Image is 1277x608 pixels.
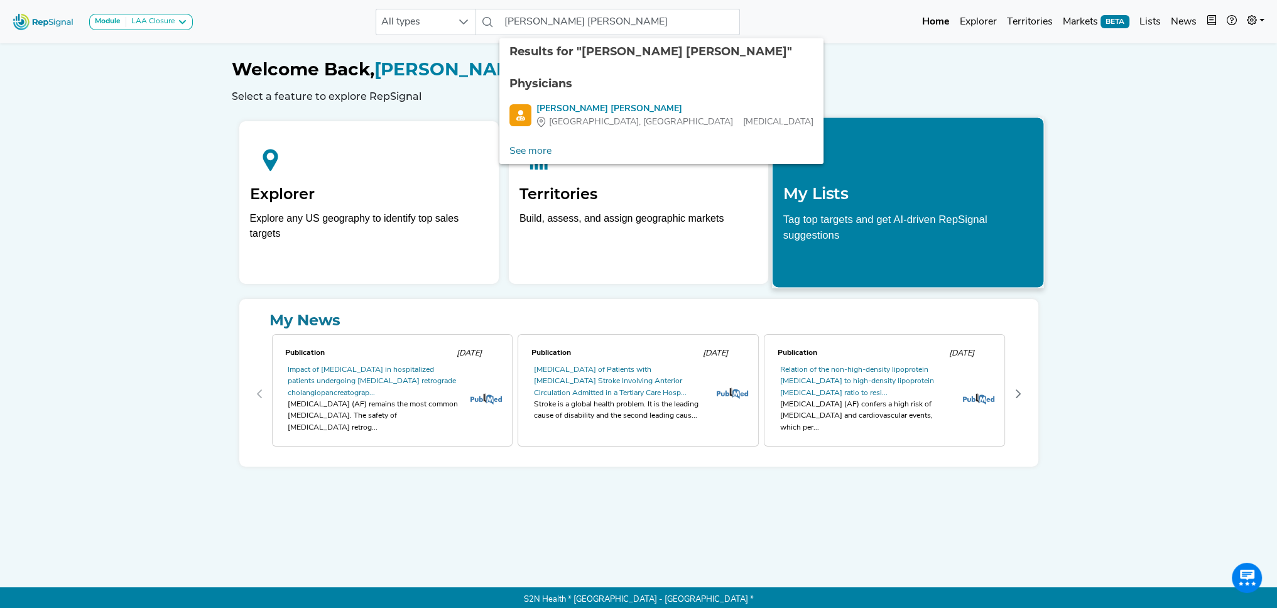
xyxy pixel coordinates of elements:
span: [DATE] [456,349,481,357]
h2: My Lists [783,184,1033,203]
div: 1 [515,332,761,457]
div: [MEDICAL_DATA] [536,116,813,129]
span: Results for "[PERSON_NAME] [PERSON_NAME]" [509,45,792,58]
span: Publication [285,349,325,357]
h2: Explorer [250,185,488,204]
img: pubmed_logo.fab3c44c.png [470,393,502,404]
span: Publication [777,349,817,357]
a: See more [499,139,562,164]
span: [DATE] [702,349,727,357]
a: My ListsTag top targets and get AI-driven RepSignal suggestions [772,117,1045,288]
a: ExplorerExplore any US geography to identify top sales targets [239,121,499,284]
img: pubmed_logo.fab3c44c.png [717,388,748,399]
p: Tag top targets and get AI-driven RepSignal suggestions [783,211,1033,250]
div: 3 [1008,332,1254,457]
li: Anil Rajendra [499,97,823,134]
a: [PERSON_NAME] [PERSON_NAME][GEOGRAPHIC_DATA], [GEOGRAPHIC_DATA][MEDICAL_DATA] [509,102,813,129]
span: [GEOGRAPHIC_DATA], [GEOGRAPHIC_DATA] [549,116,733,129]
a: My News [249,309,1028,332]
div: [MEDICAL_DATA] (AF) remains the most common [MEDICAL_DATA]. The safety of [MEDICAL_DATA] retrog... [288,399,460,433]
div: 0 [269,332,516,457]
img: Physician Search Icon [509,104,531,126]
div: Explore any US geography to identify top sales targets [250,211,488,241]
h1: [PERSON_NAME] [232,59,1046,80]
strong: Module [95,18,121,25]
a: Impact of [MEDICAL_DATA] in hospitalized patients undergoing [MEDICAL_DATA] retrograde cholangiop... [288,366,456,397]
h2: Territories [519,185,758,204]
a: TerritoriesBuild, assess, and assign geographic markets [509,121,768,284]
input: Search a physician or facility [499,9,739,35]
span: Welcome Back, [232,58,374,80]
span: BETA [1100,15,1129,28]
a: [MEDICAL_DATA] of Patients with [MEDICAL_DATA] Stroke Involving Anterior Circulation Admitted in ... [533,366,686,397]
button: ModuleLAA Closure [89,14,193,30]
p: Build, assess, and assign geographic markets [519,211,758,248]
span: [DATE] [948,349,974,357]
a: Territories [1002,9,1058,35]
button: Intel Book [1202,9,1222,35]
div: Physicians [509,75,813,92]
div: LAA Closure [126,17,175,27]
a: Relation of the non-high-density lipoprotein [MEDICAL_DATA] to high-density lipoprotein [MEDICAL_... [780,366,933,397]
div: Stroke is a global health problem. It is the leading cause of disability and the second leading c... [533,399,705,422]
a: Home [917,9,955,35]
div: [MEDICAL_DATA] (AF) confers a high risk of [MEDICAL_DATA] and cardiovascular events, which per... [780,399,952,433]
h6: Select a feature to explore RepSignal [232,90,1046,102]
div: 2 [761,332,1008,457]
a: News [1166,9,1202,35]
button: Next Page [1008,384,1028,404]
div: [PERSON_NAME] [PERSON_NAME] [536,102,813,116]
img: pubmed_logo.fab3c44c.png [963,393,994,404]
a: Lists [1134,9,1166,35]
span: All types [376,9,452,35]
a: Explorer [955,9,1002,35]
a: MarketsBETA [1058,9,1134,35]
span: Publication [531,349,570,357]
